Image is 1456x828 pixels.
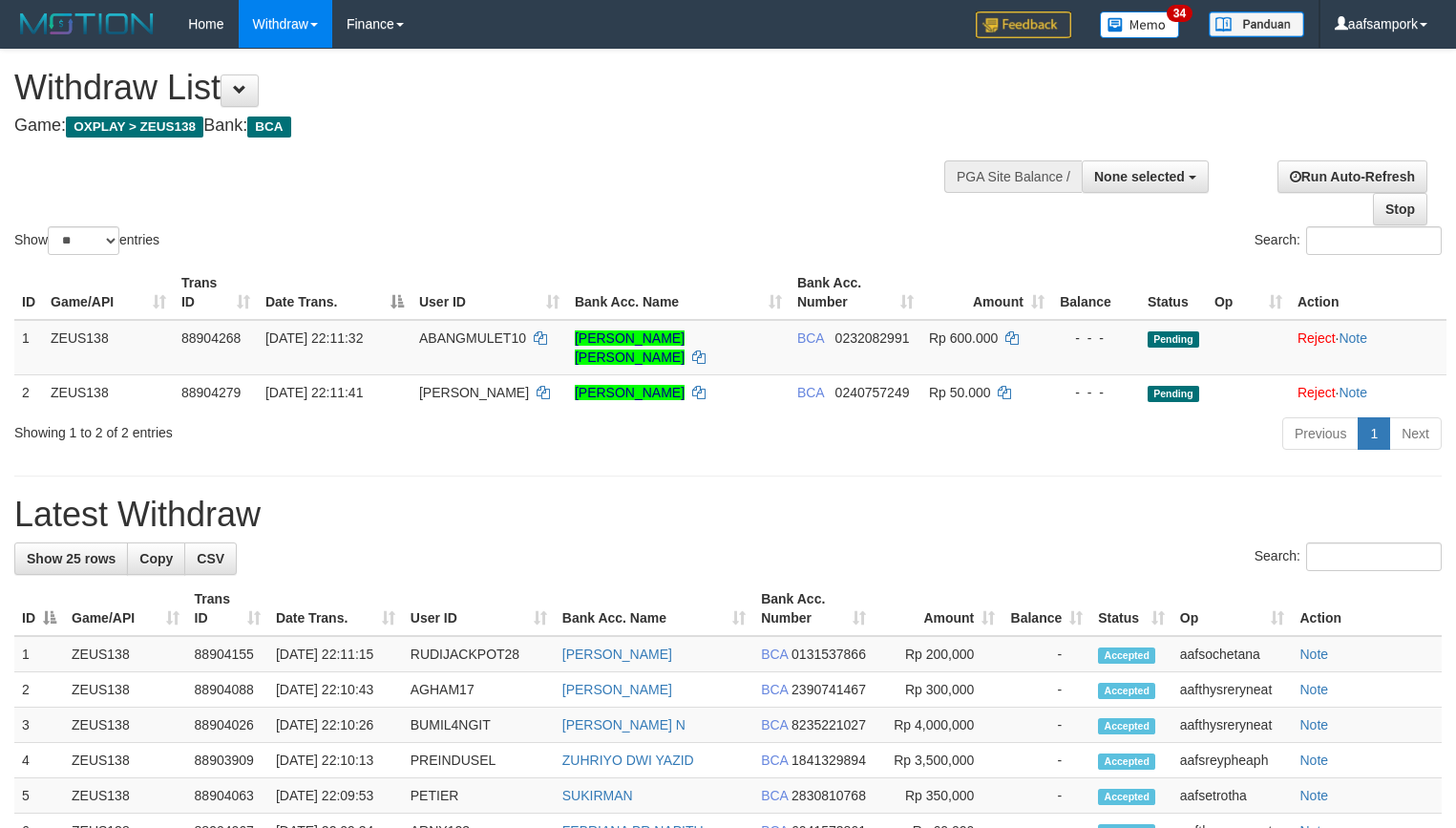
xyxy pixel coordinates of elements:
th: Status: activate to sort column ascending [1090,582,1172,636]
select: Showentries [48,226,119,255]
span: Copy 2390741467 to clipboard [791,682,866,697]
label: Search: [1255,226,1442,255]
span: BCA [761,682,788,697]
td: ZEUS138 [64,778,187,814]
img: MOTION_logo.png [14,10,159,38]
input: Search: [1306,542,1442,571]
button: None selected [1082,160,1209,193]
th: Balance: activate to sort column ascending [1002,582,1090,636]
td: PREINDUSEL [403,743,555,778]
td: aafsetrotha [1172,778,1293,814]
label: Search: [1255,542,1442,571]
th: Action [1292,582,1442,636]
th: Amount: activate to sort column ascending [921,265,1052,320]
a: Reject [1298,385,1336,400]
td: Rp 4,000,000 [874,708,1002,743]
td: 1 [14,636,64,672]
a: Note [1299,788,1328,803]
span: Show 25 rows [27,551,116,566]
th: ID: activate to sort column descending [14,582,64,636]
span: Accepted [1098,648,1155,664]
td: 88903909 [187,743,268,778]
span: Accepted [1098,789,1155,805]
h1: Latest Withdraw [14,496,1442,534]
div: PGA Site Balance / [944,160,1082,193]
td: - [1002,672,1090,708]
th: Op: activate to sort column ascending [1172,582,1293,636]
h1: Withdraw List [14,69,952,107]
a: Note [1339,330,1367,346]
a: [PERSON_NAME] [562,647,672,662]
td: - [1002,636,1090,672]
td: aafthysreryneat [1172,708,1293,743]
th: Balance [1052,265,1140,320]
a: [PERSON_NAME] N [562,717,686,732]
input: Search: [1306,226,1442,255]
span: Copy 0240757249 to clipboard [835,385,910,400]
th: User ID: activate to sort column ascending [403,582,555,636]
td: · [1290,320,1446,375]
th: User ID: activate to sort column ascending [411,265,567,320]
th: Trans ID: activate to sort column ascending [174,265,258,320]
td: RUDIJACKPOT28 [403,636,555,672]
span: [PERSON_NAME] [419,385,529,400]
a: [PERSON_NAME] [562,682,672,697]
td: 88904155 [187,636,268,672]
a: 1 [1358,417,1390,450]
td: ZEUS138 [43,320,174,375]
td: - [1002,743,1090,778]
span: Copy 0232082991 to clipboard [835,330,910,346]
a: Stop [1373,193,1427,225]
td: 88904063 [187,778,268,814]
a: Copy [127,542,185,575]
span: Rp 50.000 [929,385,991,400]
td: ZEUS138 [43,374,174,410]
div: Showing 1 to 2 of 2 entries [14,415,592,442]
a: SUKIRMAN [562,788,633,803]
span: Copy [139,551,173,566]
span: Accepted [1098,718,1155,734]
span: 34 [1167,5,1192,22]
td: ZEUS138 [64,672,187,708]
label: Show entries [14,226,159,255]
a: [PERSON_NAME] [575,385,685,400]
th: Op: activate to sort column ascending [1207,265,1290,320]
a: Note [1299,717,1328,732]
span: Accepted [1098,754,1155,770]
a: Next [1389,417,1442,450]
span: BCA [761,788,788,803]
span: ABANGMULET10 [419,330,526,346]
a: Note [1299,647,1328,662]
td: [DATE] 22:09:53 [268,778,403,814]
th: Status [1140,265,1207,320]
a: Note [1299,682,1328,697]
span: BCA [761,753,788,768]
td: aafthysreryneat [1172,672,1293,708]
span: Copy 2830810768 to clipboard [791,788,866,803]
td: - [1002,778,1090,814]
span: Pending [1148,386,1199,402]
th: Date Trans.: activate to sort column ascending [268,582,403,636]
td: 2 [14,672,64,708]
td: 1 [14,320,43,375]
td: [DATE] 22:11:15 [268,636,403,672]
td: 88904088 [187,672,268,708]
td: [DATE] 22:10:26 [268,708,403,743]
td: [DATE] 22:10:43 [268,672,403,708]
a: CSV [184,542,237,575]
th: ID [14,265,43,320]
div: - - - [1060,383,1132,402]
a: [PERSON_NAME] [PERSON_NAME] [575,330,685,365]
span: CSV [197,551,224,566]
td: BUMIL4NGIT [403,708,555,743]
td: ZEUS138 [64,636,187,672]
span: Pending [1148,331,1199,348]
span: Copy 8235221027 to clipboard [791,717,866,732]
span: 88904268 [181,330,241,346]
td: · [1290,374,1446,410]
span: BCA [797,330,824,346]
span: BCA [247,117,290,138]
span: Copy 1841329894 to clipboard [791,753,866,768]
span: [DATE] 22:11:32 [265,330,363,346]
td: aafsreypheaph [1172,743,1293,778]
